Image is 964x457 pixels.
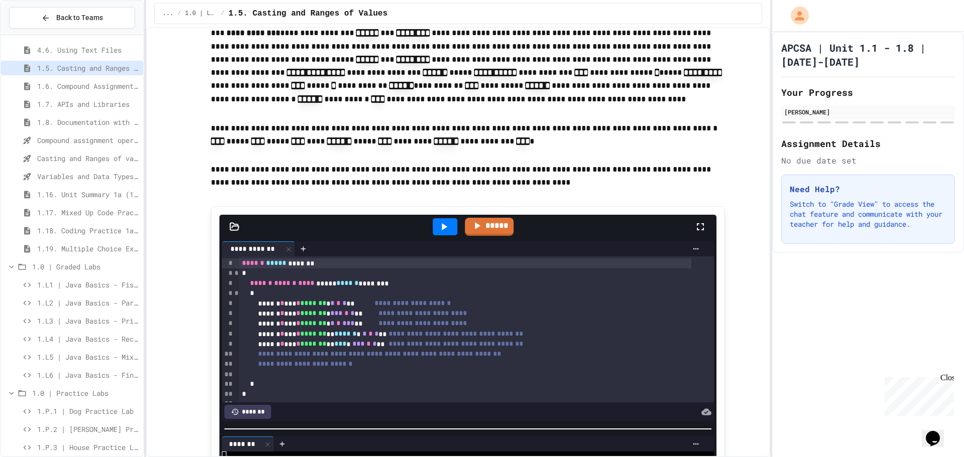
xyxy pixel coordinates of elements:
button: Back to Teams [9,7,135,29]
span: 1.0 | Practice Labs [32,388,139,398]
span: 4.6. Using Text Files [37,45,139,55]
div: [PERSON_NAME] [784,107,952,116]
span: Compound assignment operators - Quiz [37,135,139,145]
span: Casting and Ranges of variables - Quiz [37,153,139,164]
h2: Assignment Details [781,136,955,150]
span: 1.L6 | Java Basics - Final Calculator Lab [37,370,139,380]
span: / [221,10,224,18]
span: 1.7. APIs and Libraries [37,99,139,109]
div: Chat with us now!Close [4,4,69,64]
span: 1.0 | Graded Labs [32,261,139,272]
span: Back to Teams [56,13,103,23]
span: 1.L1 | Java Basics - Fish Lab [37,279,139,290]
span: 1.P.2 | [PERSON_NAME] Practice Lab [37,424,139,434]
div: My Account [780,4,811,27]
span: 1.6. Compound Assignment Operators [37,81,139,91]
span: ... [163,10,174,18]
iframe: chat widget [881,373,954,416]
h3: Need Help? [790,183,946,195]
span: 1.17. Mixed Up Code Practice 1.1-1.6 [37,207,139,218]
span: 1.P.3 | House Practice Lab [37,442,139,452]
span: 1.5. Casting and Ranges of Values [228,8,388,20]
div: No due date set [781,155,955,167]
span: / [177,10,181,18]
p: Switch to "Grade View" to access the chat feature and communicate with your teacher for help and ... [790,199,946,229]
span: 1.0 | Lessons and Notes [185,10,217,18]
span: 1.L3 | Java Basics - Printing Code Lab [37,316,139,326]
h2: Your Progress [781,85,955,99]
span: 1.L5 | Java Basics - Mixed Number Lab [37,352,139,362]
span: 1.L4 | Java Basics - Rectangle Lab [37,334,139,344]
span: 1.8. Documentation with Comments and Preconditions [37,117,139,127]
span: 1.L2 | Java Basics - Paragraphs Lab [37,297,139,308]
span: 1.18. Coding Practice 1a (1.1-1.6) [37,225,139,236]
span: 1.P.1 | Dog Practice Lab [37,406,139,416]
span: 1.19. Multiple Choice Exercises for Unit 1a (1.1-1.6) [37,243,139,254]
span: 1.16. Unit Summary 1a (1.1-1.6) [37,189,139,200]
span: 1.5. Casting and Ranges of Values [37,63,139,73]
h1: APCSA | Unit 1.1 - 1.8 | [DATE]-[DATE] [781,41,955,69]
span: Variables and Data Types - Quiz [37,171,139,182]
iframe: chat widget [922,417,954,447]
